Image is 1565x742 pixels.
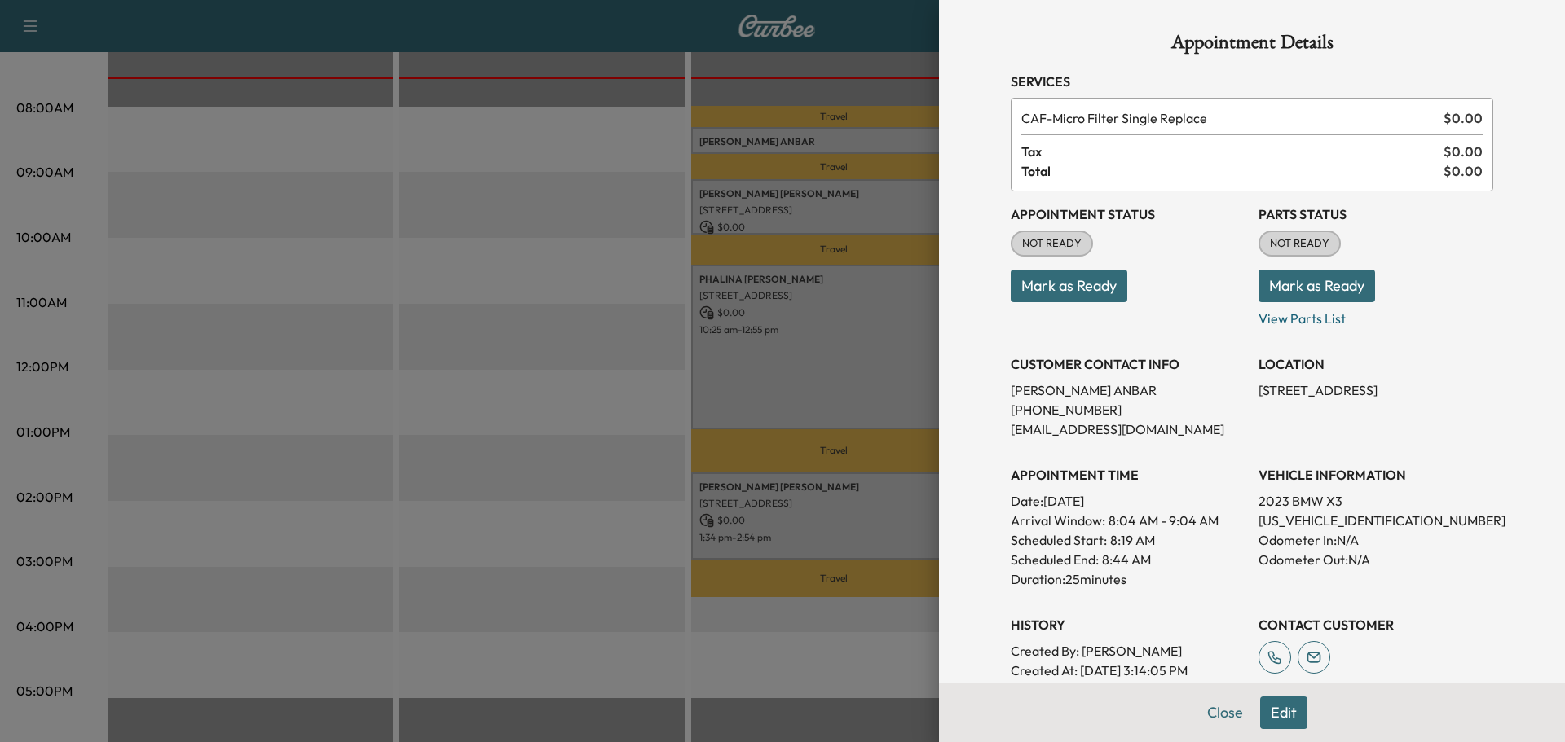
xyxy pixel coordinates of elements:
[1259,380,1493,400] p: [STREET_ADDRESS]
[1021,108,1437,128] span: Micro Filter Single Replace
[1011,569,1245,589] p: Duration: 25 minutes
[1259,550,1493,569] p: Odometer Out: N/A
[1012,235,1091,252] span: NOT READY
[1011,419,1245,439] p: [EMAIL_ADDRESS][DOMAIN_NAME]
[1110,530,1155,550] p: 8:19 AM
[1197,696,1254,729] button: Close
[1259,270,1375,302] button: Mark as Ready
[1260,235,1339,252] span: NOT READY
[1259,615,1493,634] h3: CONTACT CUSTOMER
[1444,108,1483,128] span: $ 0.00
[1444,161,1483,181] span: $ 0.00
[1011,680,1245,700] p: Modified By : [PERSON_NAME]
[1259,511,1493,530] p: [US_VEHICLE_IDENTIFICATION_NUMBER]
[1011,511,1245,530] p: Arrival Window:
[1260,696,1307,729] button: Edit
[1011,491,1245,511] p: Date: [DATE]
[1011,33,1493,59] h1: Appointment Details
[1011,354,1245,374] h3: CUSTOMER CONTACT INFO
[1259,204,1493,224] h3: Parts Status
[1021,142,1444,161] span: Tax
[1011,380,1245,400] p: [PERSON_NAME] ANBAR
[1102,550,1151,569] p: 8:44 AM
[1259,354,1493,374] h3: LOCATION
[1011,204,1245,224] h3: Appointment Status
[1011,641,1245,661] p: Created By : [PERSON_NAME]
[1011,270,1127,302] button: Mark as Ready
[1021,161,1444,181] span: Total
[1011,465,1245,485] h3: APPOINTMENT TIME
[1109,511,1219,530] span: 8:04 AM - 9:04 AM
[1011,550,1099,569] p: Scheduled End:
[1259,530,1493,550] p: Odometer In: N/A
[1259,465,1493,485] h3: VEHICLE INFORMATION
[1011,615,1245,634] h3: History
[1259,491,1493,511] p: 2023 BMW X3
[1259,302,1493,328] p: View Parts List
[1011,661,1245,680] p: Created At : [DATE] 3:14:05 PM
[1011,530,1107,550] p: Scheduled Start:
[1011,72,1493,91] h3: Services
[1011,400,1245,419] p: [PHONE_NUMBER]
[1444,142,1483,161] span: $ 0.00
